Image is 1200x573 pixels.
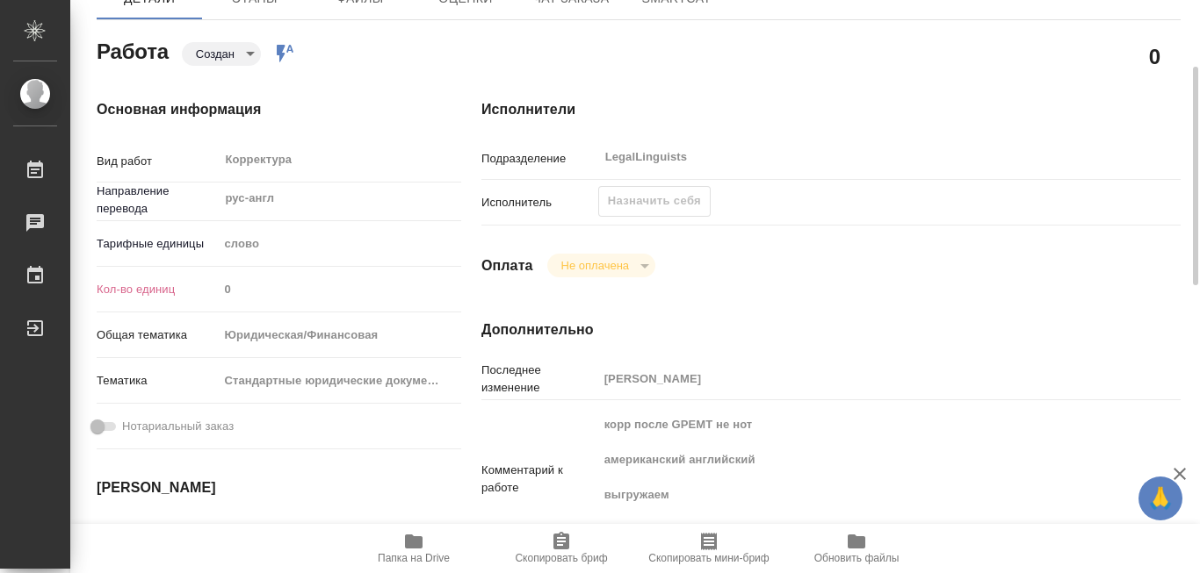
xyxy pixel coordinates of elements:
[481,319,1181,340] h4: Дополнительно
[218,366,461,396] div: Стандартные юридические документы, договоры, уставы
[635,524,783,573] button: Скопировать мини-бриф
[598,366,1123,391] input: Пустое поле
[783,524,930,573] button: Обновить файлы
[378,552,450,564] span: Папка на Drive
[218,320,461,350] div: Юридическая/Финансовая
[97,34,169,66] h2: Работа
[97,372,218,390] p: Тематика
[598,410,1123,545] textarea: корр после GPEMT не нот американский английский выгружаем будет двуяз макет
[201,522,355,548] input: Пустое поле
[556,258,634,273] button: Не оплачена
[122,418,234,435] span: Нотариальный заказ
[481,194,598,211] p: Исполнитель
[481,462,598,497] p: Комментарий к работе
[481,362,598,397] p: Последнее изменение
[97,281,218,298] p: Кол-во единиц
[218,229,461,259] div: слово
[648,552,769,564] span: Скопировать мини-бриф
[191,47,240,61] button: Создан
[218,276,461,302] input: Пустое поле
[1146,480,1175,517] span: 🙏
[481,99,1181,120] h4: Исполнители
[515,552,607,564] span: Скопировать бриф
[97,477,411,498] h4: [PERSON_NAME]
[547,254,655,277] div: Создан
[97,183,218,218] p: Направление перевода
[97,99,411,120] h4: Основная информация
[814,552,900,564] span: Обновить файлы
[1149,41,1160,71] h2: 0
[481,150,598,168] p: Подразделение
[481,255,533,276] h4: Оплата
[97,235,218,253] p: Тарифные единицы
[97,326,218,344] p: Общая тематика
[1139,476,1182,520] button: 🙏
[488,524,635,573] button: Скопировать бриф
[97,153,218,170] p: Вид работ
[182,42,261,66] div: Создан
[340,524,488,573] button: Папка на Drive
